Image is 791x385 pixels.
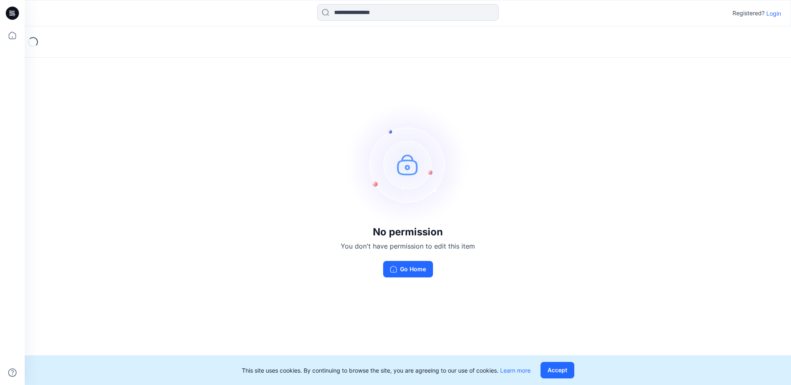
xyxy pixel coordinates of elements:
img: no-perm.svg [346,103,470,226]
button: Go Home [383,261,433,277]
button: Accept [541,362,574,378]
p: Login [766,9,781,18]
p: Registered? [732,8,765,18]
p: This site uses cookies. By continuing to browse the site, you are agreeing to our use of cookies. [242,366,531,375]
a: Learn more [500,367,531,374]
p: You don't have permission to edit this item [341,241,475,251]
h3: No permission [341,226,475,238]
